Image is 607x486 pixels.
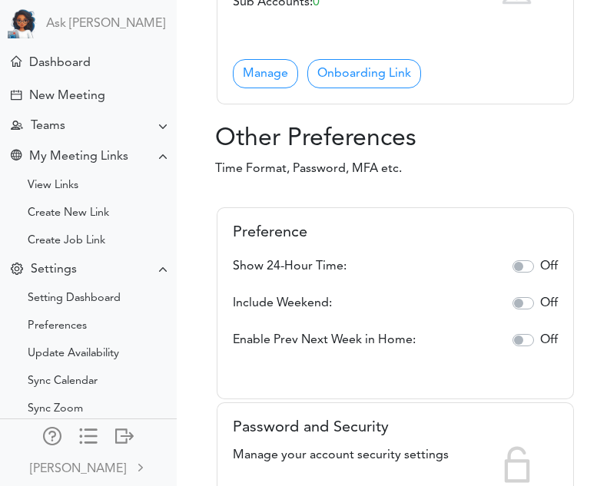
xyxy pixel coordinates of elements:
[233,418,558,437] h5: Password and Security
[28,210,109,217] div: Create New Link
[31,119,65,134] div: Teams
[28,378,98,385] div: Sync Calendar
[28,295,121,303] div: Setting Dashboard
[31,263,77,277] div: Settings
[11,150,22,164] div: Share Meeting Link
[307,59,421,88] a: Onboarding Link
[29,89,105,104] div: New Meeting
[215,160,595,178] p: Time Format, Password, MFA etc.
[11,90,22,101] div: Creating Meeting
[28,405,83,413] div: Sync Zoom
[8,8,38,38] img: Powered by TEAMCAL AI
[215,106,595,154] div: Other Preferences
[29,150,128,164] div: My Meeting Links
[43,427,61,442] div: Manage Members and Externals
[540,294,558,312] label: Off
[28,182,78,190] div: View Links
[28,237,105,245] div: Create Job Link
[28,350,119,358] div: Update Availability
[115,427,134,442] div: Log out
[233,446,558,465] p: Manage your account security settings
[540,331,558,349] label: Off
[79,427,98,442] div: Show only icons
[11,56,22,67] div: Home
[233,333,416,348] h6: Enable Prev Next Week in Home:
[233,59,298,88] a: Manage
[2,450,175,484] a: [PERSON_NAME]
[233,260,347,274] h6: Show 24-Hour Time:
[29,56,91,71] div: Dashboard
[79,427,98,448] a: Change side menu
[30,460,126,478] div: [PERSON_NAME]
[28,322,87,330] div: Preferences
[233,223,558,242] h5: Preference
[11,263,23,277] div: Change Settings
[46,17,165,31] a: Ask [PERSON_NAME]
[540,257,558,276] label: Off
[233,296,332,311] h6: Include Weekend:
